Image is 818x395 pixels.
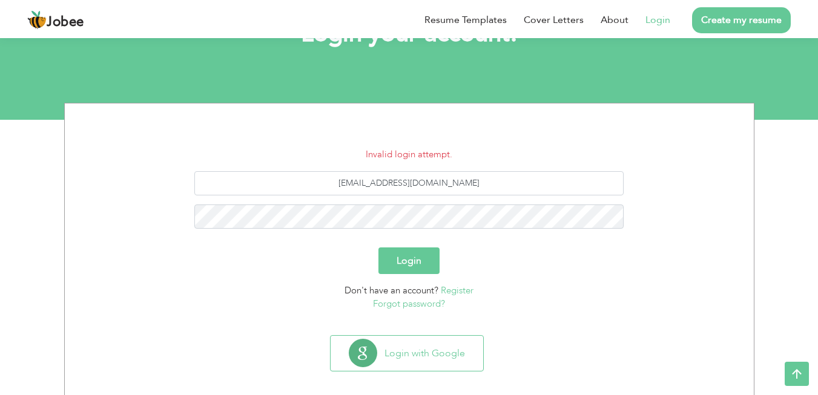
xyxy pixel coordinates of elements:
a: Resume Templates [424,13,507,27]
a: About [601,13,628,27]
a: Cover Letters [524,13,584,27]
button: Login [378,247,440,274]
img: jobee.io [27,10,47,30]
input: Email [194,171,624,195]
a: Login [645,13,670,27]
span: Jobee [47,16,84,29]
a: Jobee [27,10,84,30]
li: Invalid login attempt. [74,148,745,162]
a: Create my resume [692,7,791,33]
h1: Login your account. [82,18,736,50]
span: Don't have an account? [345,284,438,296]
a: Register [441,284,473,296]
a: Forgot password? [373,298,445,310]
button: Login with Google [331,336,483,371]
